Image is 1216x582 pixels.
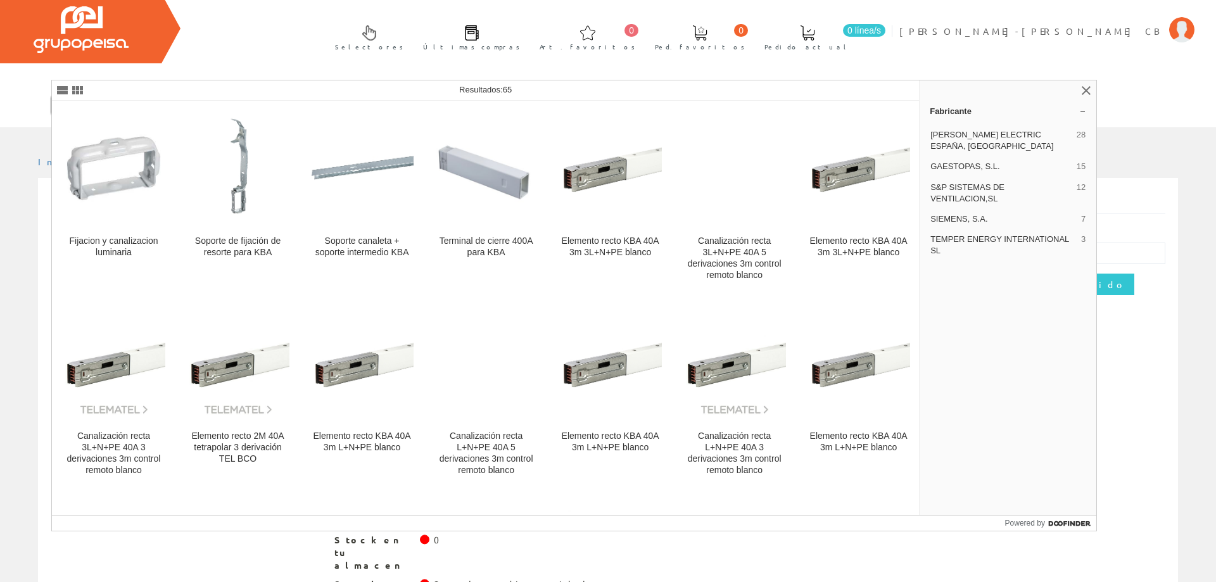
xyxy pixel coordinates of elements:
span: 12 [1077,182,1086,205]
a: Powered by [1005,516,1097,531]
span: Powered by [1005,517,1045,529]
span: S&P SISTEMAS DE VENTILACION,SL [930,182,1072,205]
div: Elemento recto KBA 40A 3m 3L+N+PE blanco [807,236,910,258]
span: 65 [503,85,512,94]
img: Canalización recta 3L+N+PE 40A 3 derivaciones 3m control remoto blanco [62,312,165,415]
span: 28 [1077,129,1086,152]
img: Elemento recto KBA 40A 3m L+N+PE blanco [559,312,662,415]
img: Grupo Peisa [34,6,129,53]
div: Elemento recto 2M 40A tetrapolar 3 derivación TEL BCO [186,431,289,465]
span: Últimas compras [423,41,520,53]
a: Elemento recto KBA 40A 3m L+N+PE blanco Elemento recto KBA 40A 3m L+N+PE blanco [797,296,920,491]
img: Canalización recta L+N+PE 40A 3 derivaciones 3m control remoto blanco [683,312,786,415]
img: Soporte de fijación de resorte para KBA [186,117,289,220]
span: 0 línea/s [843,24,885,37]
a: Terminal de cierre 400A para KBA Terminal de cierre 400A para KBA [424,101,548,296]
span: Resultados: [459,85,512,94]
a: Fabricante [920,101,1096,121]
a: Elemento recto KBA 40A 3m 3L+N+PE blanco Elemento recto KBA 40A 3m 3L+N+PE blanco [548,101,672,296]
a: Soporte canaleta + soporte intermedio KBA Soporte canaleta + soporte intermedio KBA [300,101,424,296]
span: Ped. favoritos [655,41,745,53]
img: Terminal de cierre 400A para KBA [434,117,538,220]
span: Selectores [335,41,403,53]
span: 15 [1077,161,1086,172]
span: SIEMENS, S.A. [930,213,1076,225]
div: Soporte de fijación de resorte para KBA [186,236,289,258]
div: Elemento recto KBA 40A 3m L+N+PE blanco [807,431,910,453]
a: Canalización recta 3L+N+PE 40A 3 derivaciones 3m control remoto blanco Canalización recta 3L+N+PE... [52,296,175,491]
span: GAESTOPAS, S.L. [930,161,1072,172]
a: Inicio [38,156,92,167]
a: Elemento recto KBA 40A 3m L+N+PE blanco Elemento recto KBA 40A 3m L+N+PE blanco [300,296,424,491]
div: Elemento recto KBA 40A 3m 3L+N+PE blanco [559,236,662,258]
div: Canalización recta L+N+PE 40A 3 derivaciones 3m control remoto blanco [683,431,786,476]
span: TEMPER ENERGY INTERNATIONAL SL [930,234,1076,256]
span: 3 [1081,234,1086,256]
a: Canalización recta 3L+N+PE 40A 5 derivaciones 3m control remoto blanco Canalización recta 3L+N+PE... [673,101,796,296]
a: Selectores [322,15,410,58]
span: [PERSON_NAME]-[PERSON_NAME] CB [899,25,1163,37]
div: Canalización recta L+N+PE 40A 5 derivaciones 3m control remoto blanco [434,431,538,476]
a: [PERSON_NAME]-[PERSON_NAME] CB [899,15,1194,27]
div: Elemento recto KBA 40A 3m L+N+PE blanco [559,431,662,453]
a: Fijacion y canalizacion luminaria Fijacion y canalizacion luminaria [52,101,175,296]
a: Elemento recto KBA 40A 3m L+N+PE blanco Elemento recto KBA 40A 3m L+N+PE blanco [548,296,672,491]
a: Canalización recta L+N+PE 40A 3 derivaciones 3m control remoto blanco Canalización recta L+N+PE 4... [673,296,796,491]
div: Terminal de cierre 400A para KBA [434,236,538,258]
a: Elemento recto 2M 40A tetrapolar 3 derivación TEL BCO Elemento recto 2M 40A tetrapolar 3 derivaci... [176,296,300,491]
img: Fijacion y canalizacion luminaria [62,117,165,220]
a: Soporte de fijación de resorte para KBA Soporte de fijación de resorte para KBA [176,101,300,296]
div: Canalización recta 3L+N+PE 40A 5 derivaciones 3m control remoto blanco [683,236,786,281]
img: Elemento recto KBA 40A 3m L+N+PE blanco [807,312,910,415]
span: Pedido actual [764,41,851,53]
img: Elemento recto KBA 40A 3m L+N+PE blanco [310,312,414,415]
span: 0 [624,24,638,37]
span: [PERSON_NAME] ELECTRIC ESPAÑA, [GEOGRAPHIC_DATA] [930,129,1072,152]
div: Canalización recta 3L+N+PE 40A 3 derivaciones 3m control remoto blanco [62,431,165,476]
span: 7 [1081,213,1086,225]
div: 0 [434,534,447,547]
div: Fijacion y canalizacion luminaria [62,236,165,258]
span: Art. favoritos [540,41,635,53]
a: Últimas compras [410,15,526,58]
a: Elemento recto KBA 40A 3m 3L+N+PE blanco Elemento recto KBA 40A 3m 3L+N+PE blanco [797,101,920,296]
img: Canalización recta 3L+N+PE 40A 5 derivaciones 3m control remoto blanco [683,117,786,220]
img: Elemento recto KBA 40A 3m 3L+N+PE blanco [559,117,662,220]
a: Canalización recta L+N+PE 40A 5 derivaciones 3m control remoto blanco Canalización recta L+N+PE 4... [424,296,548,491]
img: Elemento recto 2M 40A tetrapolar 3 derivación TEL BCO [186,312,289,415]
div: Soporte canaleta + soporte intermedio KBA [310,236,414,258]
span: Stock en tu almacen [334,534,410,572]
img: Canalización recta L+N+PE 40A 5 derivaciones 3m control remoto blanco [434,312,538,415]
img: Soporte canaleta + soporte intermedio KBA [310,117,414,220]
span: 0 [734,24,748,37]
img: Elemento recto KBA 40A 3m 3L+N+PE blanco [807,117,910,220]
div: Elemento recto KBA 40A 3m L+N+PE blanco [310,431,414,453]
